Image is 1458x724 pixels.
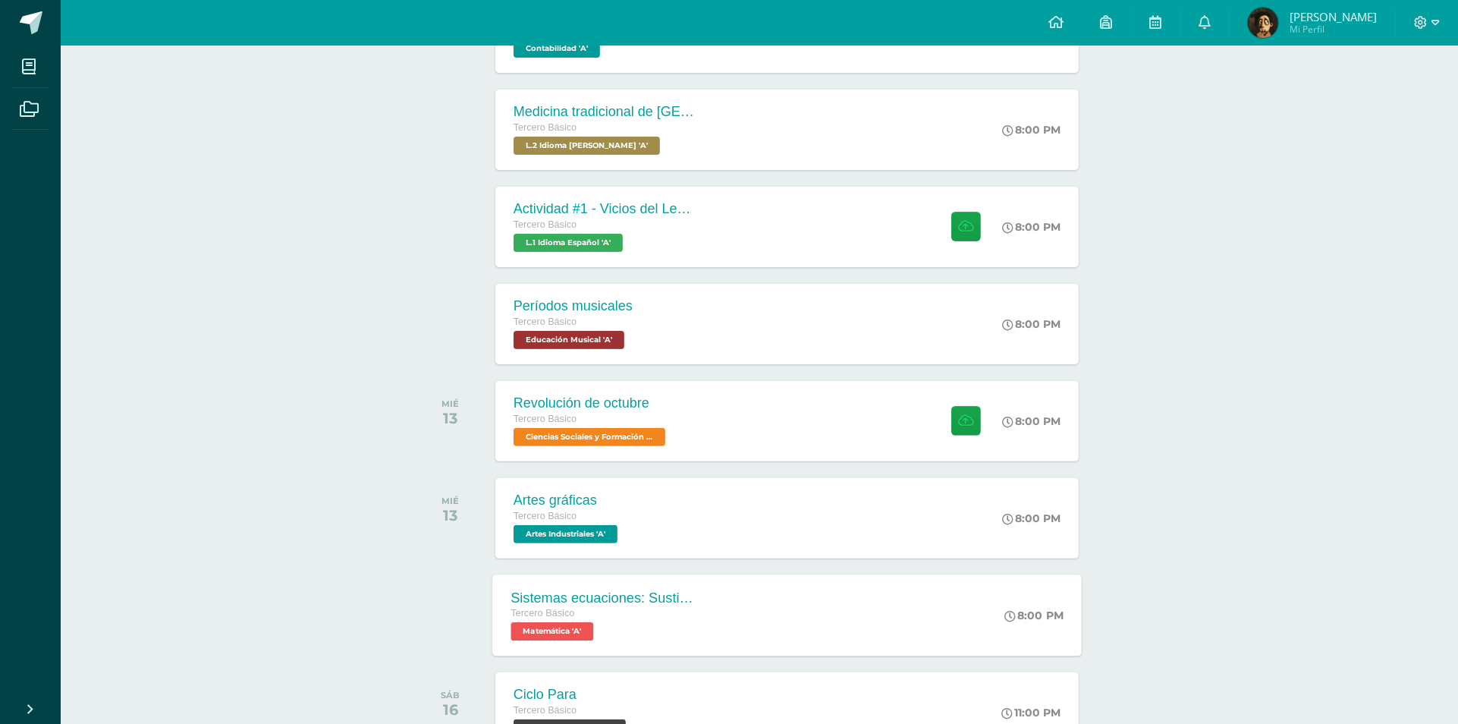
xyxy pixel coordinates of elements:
[514,525,617,543] span: Artes Industriales 'A'
[1002,512,1061,525] div: 8:00 PM
[514,122,577,133] span: Tercero Básico
[1248,8,1278,38] img: bbaadbe0cdc19caa6fc97f19e8e21bb6.png
[514,428,665,446] span: Ciencias Sociales y Formación Ciudadana 'A'
[514,687,630,703] div: Ciclo Para
[514,298,633,314] div: Períodos musicales
[1290,9,1377,24] span: [PERSON_NAME]
[1001,706,1061,719] div: 11:00 PM
[1290,23,1377,36] span: Mi Perfil
[1002,317,1061,331] div: 8:00 PM
[1002,414,1061,428] div: 8:00 PM
[441,398,459,409] div: MIÉ
[514,414,577,424] span: Tercero Básico
[441,496,459,506] div: MIÉ
[514,219,577,230] span: Tercero Básico
[441,409,459,427] div: 13
[514,39,600,58] span: Contabilidad 'A'
[514,201,696,217] div: Actividad #1 - Vicios del LenguaJe
[1002,123,1061,137] div: 8:00 PM
[514,705,577,716] span: Tercero Básico
[514,234,623,252] span: L.1 Idioma Español 'A'
[441,700,460,719] div: 16
[514,511,577,521] span: Tercero Básico
[514,331,624,349] span: Educación Musical 'A'
[514,395,669,411] div: Revolución de octubre
[511,622,593,641] span: Matemática 'A'
[514,104,696,120] div: Medicina tradicional de [GEOGRAPHIC_DATA]
[514,137,660,155] span: L.2 Idioma Maya Kaqchikel 'A'
[441,506,459,524] div: 13
[514,316,577,327] span: Tercero Básico
[1002,220,1061,234] div: 8:00 PM
[1004,609,1064,622] div: 8:00 PM
[511,590,694,606] div: Sistemas ecuaciones: Sustitución e igualación
[511,608,574,619] span: Tercero Básico
[441,690,460,700] div: SÁB
[514,493,621,508] div: Artes gráficas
